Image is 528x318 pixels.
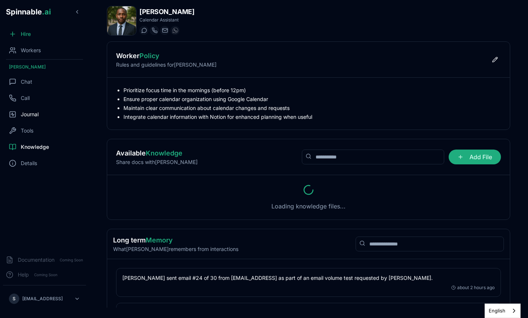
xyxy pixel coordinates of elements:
span: Coming Soon [32,271,60,278]
span: Journal [21,111,39,118]
span: Add File [449,150,501,164]
span: Chat [21,78,32,86]
h2: Worker [116,51,217,61]
span: Spinnable [6,7,51,16]
span: .ai [42,7,51,16]
p: Share docs with [PERSON_NAME] [116,158,198,166]
span: S [13,296,16,302]
span: Coming Soon [57,257,85,264]
h1: [PERSON_NAME] [139,7,194,17]
p: What [PERSON_NAME] remembers from interactions [113,245,238,253]
span: Knowledge [21,143,49,151]
span: Knowledge [146,149,182,157]
span: Policy [139,52,159,60]
button: Start a call with DeAndre Johnson [150,26,159,35]
p: Loading knowledge files... [271,202,346,211]
li: Maintain clear communication about calendar changes and requests [123,104,501,112]
li: Prioritize focus time in the mornings (before 12pm) [123,87,501,94]
p: [EMAIL_ADDRESS] [22,296,63,302]
span: Call [21,94,30,102]
h2: Available [116,148,198,158]
aside: Language selected: English [485,304,521,318]
div: Language [485,304,521,318]
li: Integrate calendar information with Notion for enhanced planning when useful [123,113,501,121]
p: Calendar Assistant [139,17,194,23]
button: S[EMAIL_ADDRESS] [6,291,83,306]
button: Send email to deandre_johnson@getspinnable.ai [160,26,169,35]
h2: Long term [113,235,238,245]
span: Workers [21,47,41,54]
p: Rules and guidelines for [PERSON_NAME] [116,61,217,68]
img: DeAndre Johnson [107,6,136,35]
li: Ensure proper calendar organization using Google Calendar [123,96,501,103]
a: English [485,304,520,318]
span: Tools [21,127,33,134]
span: Details [21,160,37,167]
p: [PERSON_NAME] sent email #24 of 30 from [EMAIL_ADDRESS] as part of an email volume test requested... [122,274,495,282]
div: [PERSON_NAME] [3,61,86,73]
img: WhatsApp [172,27,178,33]
button: Start a chat with DeAndre Johnson [139,26,148,35]
span: Help [18,271,29,278]
span: Hire [21,30,31,38]
button: WhatsApp [171,26,179,35]
span: Documentation [18,256,55,264]
div: about 2 hours ago [451,285,495,291]
span: Memory [146,236,173,244]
